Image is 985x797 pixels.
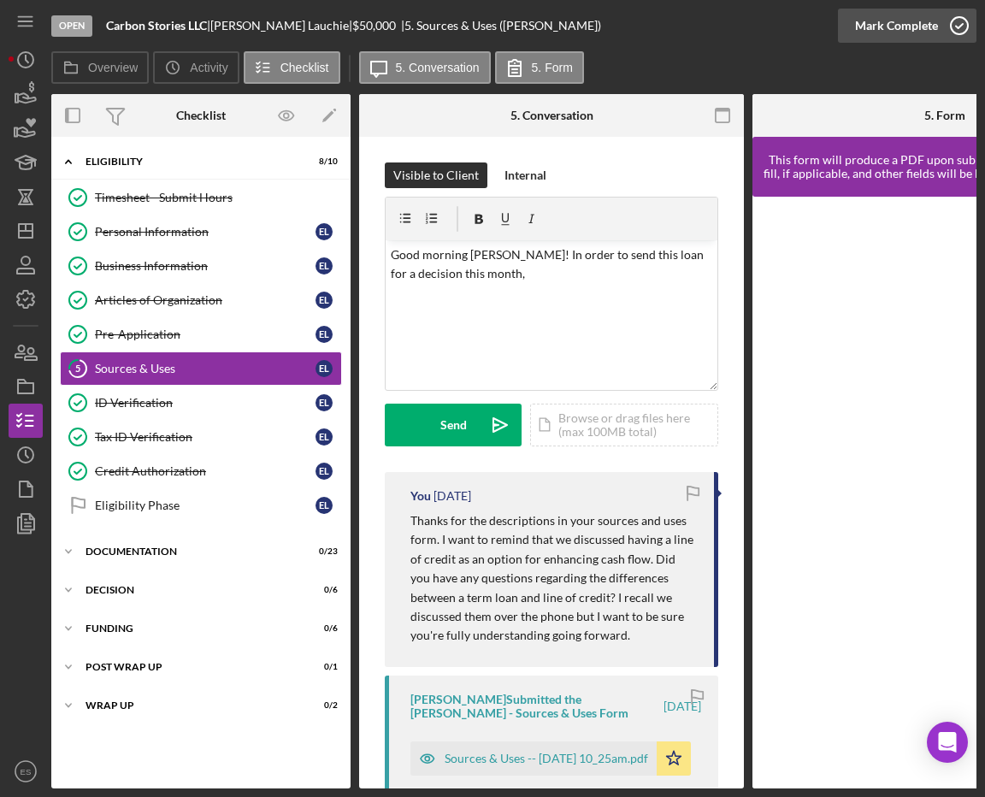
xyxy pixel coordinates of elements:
div: Open Intercom Messenger [927,722,968,763]
div: 5. Form [924,109,965,122]
div: Sources & Uses [95,362,316,375]
div: Funding [86,623,295,634]
div: Eligibility [86,156,295,167]
div: E L [316,394,333,411]
div: Mark Complete [855,9,938,43]
time: 2025-08-26 14:25 [664,700,701,713]
a: Pre-ApplicationEL [60,317,342,351]
a: Personal InformationEL [60,215,342,249]
label: 5. Conversation [396,61,480,74]
a: Eligibility PhaseEL [60,488,342,522]
a: Timesheet - Submit Hours [60,180,342,215]
div: ID Verification [95,396,316,410]
div: Tax ID Verification [95,430,316,444]
label: Checklist [280,61,329,74]
div: You [410,489,431,503]
div: Business Information [95,259,316,273]
div: Pre-Application [95,328,316,341]
div: Checklist [176,109,226,122]
b: Carbon Stories LLC [106,18,207,32]
text: ES [21,767,32,776]
div: E L [316,326,333,343]
a: Credit AuthorizationEL [60,454,342,488]
div: Documentation [86,546,295,557]
div: Decision [86,585,295,595]
button: Mark Complete [838,9,976,43]
button: ES [9,754,43,788]
div: E L [316,428,333,446]
button: 5. Form [495,51,584,84]
div: Articles of Organization [95,293,316,307]
div: Credit Authorization [95,464,316,478]
button: Overview [51,51,149,84]
div: [PERSON_NAME] Submitted the [PERSON_NAME] - Sources & Uses Form [410,693,661,720]
div: Visible to Client [393,162,479,188]
label: Overview [88,61,138,74]
div: E L [316,292,333,309]
div: 8 / 10 [307,156,338,167]
button: Internal [496,162,555,188]
div: Eligibility Phase [95,499,316,512]
div: | 5. Sources & Uses ([PERSON_NAME]) [401,19,601,32]
div: Personal Information [95,225,316,239]
button: Activity [153,51,239,84]
button: Visible to Client [385,162,487,188]
div: | [106,19,210,32]
div: Send [440,404,467,446]
time: 2025-08-26 16:10 [434,489,471,503]
button: Send [385,404,522,446]
label: 5. Form [532,61,573,74]
div: E L [316,497,333,514]
div: 0 / 6 [307,623,338,634]
div: [PERSON_NAME] Lauchie | [210,19,352,32]
a: Articles of OrganizationEL [60,283,342,317]
div: 0 / 23 [307,546,338,557]
a: ID VerificationEL [60,386,342,420]
button: Checklist [244,51,340,84]
button: 5. Conversation [359,51,491,84]
div: E L [316,463,333,480]
div: E L [316,257,333,275]
div: Sources & Uses -- [DATE] 10_25am.pdf [445,752,648,765]
div: 5. Conversation [510,109,593,122]
a: Tax ID VerificationEL [60,420,342,454]
label: Activity [190,61,227,74]
p: Good morning [PERSON_NAME]! In order to send this loan for a decision this month, [391,245,713,284]
a: 5Sources & UsesEL [60,351,342,386]
div: 0 / 1 [307,662,338,672]
p: Thanks for the descriptions in your sources and uses form. I want to remind that we discussed hav... [410,511,697,646]
div: 0 / 2 [307,700,338,711]
span: $50,000 [352,18,396,32]
tspan: 5 [75,363,80,374]
div: E L [316,360,333,377]
div: Timesheet - Submit Hours [95,191,341,204]
div: 0 / 6 [307,585,338,595]
button: Sources & Uses -- [DATE] 10_25am.pdf [410,741,691,776]
div: Open [51,15,92,37]
div: Internal [504,162,546,188]
a: Business InformationEL [60,249,342,283]
div: Post Wrap Up [86,662,295,672]
div: E L [316,223,333,240]
div: Wrap up [86,700,295,711]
